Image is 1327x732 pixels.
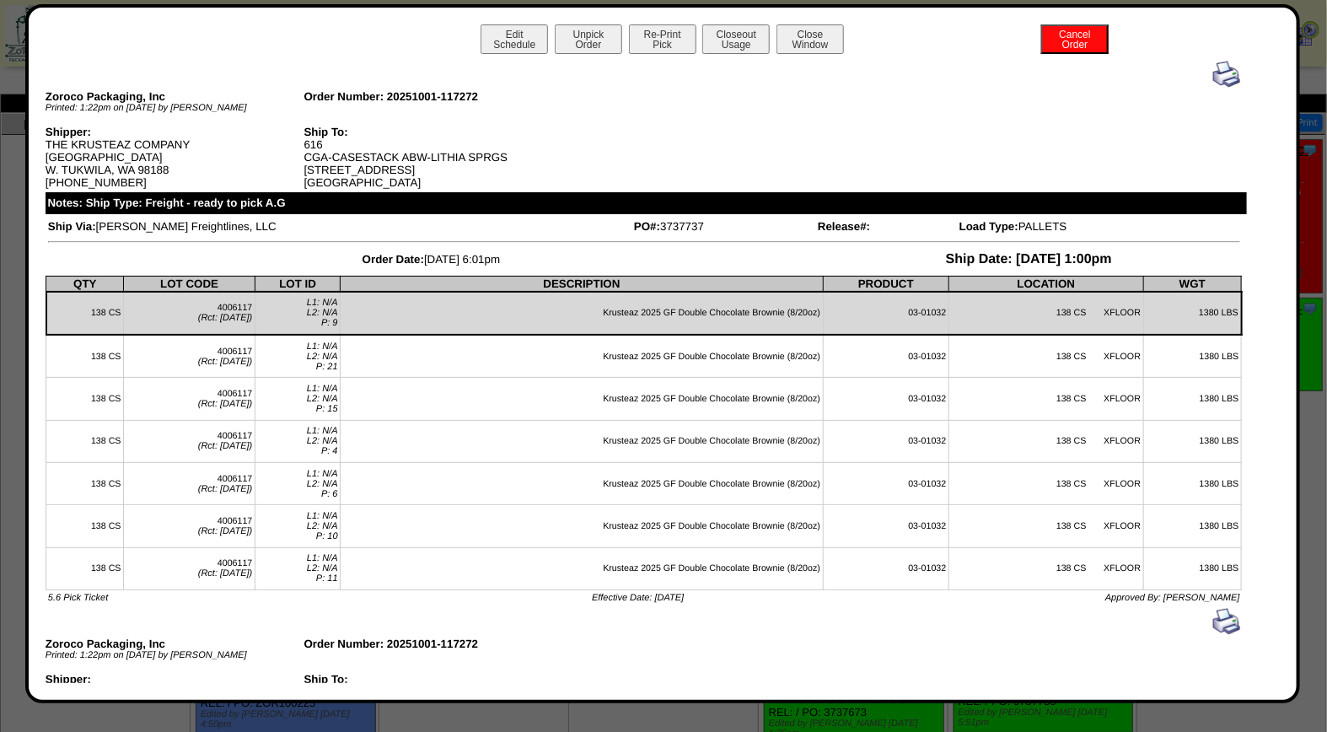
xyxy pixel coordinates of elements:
[307,426,338,456] span: L1: N/A L2: N/A P: 4
[634,220,660,233] span: PO#:
[823,378,948,420] td: 03-01032
[776,24,844,54] button: CloseWindow
[304,126,562,138] div: Ship To:
[46,90,304,103] div: Zoroco Packaging, Inc
[46,192,1247,214] div: Notes: Ship Type: Freight - ready to pick A.G
[46,292,124,335] td: 138 CS
[307,511,338,541] span: L1: N/A L2: N/A P: 10
[124,292,255,335] td: 4006117
[341,292,823,335] td: Krusteaz 2025 GF Double Chocolate Brownie (8/20oz)
[48,220,96,233] span: Ship Via:
[304,126,562,189] div: 616 CGA-CASESTACK ABW-LITHIA SPRGS [STREET_ADDRESS] [GEOGRAPHIC_DATA]
[46,276,124,292] th: QTY
[949,420,1144,462] td: 138 CS XFLOOR
[124,335,255,378] td: 4006117
[307,469,338,499] span: L1: N/A L2: N/A P: 6
[124,378,255,420] td: 4006117
[1143,378,1241,420] td: 1380 LBS
[481,24,548,54] button: EditSchedule
[46,378,124,420] td: 138 CS
[823,420,948,462] td: 03-01032
[823,335,948,378] td: 03-01032
[1143,420,1241,462] td: 1380 LBS
[47,251,815,268] td: [DATE] 6:01pm
[363,253,424,266] span: Order Date:
[198,568,253,579] span: (Rct: [DATE])
[818,220,870,233] span: Release#:
[46,126,304,189] div: THE KRUSTEAZ COMPANY [GEOGRAPHIC_DATA] W. TUKWILA, WA 98188 [PHONE_NUMBER]
[307,298,338,328] span: L1: N/A L2: N/A P: 9
[959,219,1241,234] td: PALLETS
[823,276,948,292] th: PRODUCT
[307,342,338,372] span: L1: N/A L2: N/A P: 21
[46,335,124,378] td: 138 CS
[255,276,341,292] th: LOT ID
[307,553,338,584] span: L1: N/A L2: N/A P: 11
[1143,462,1241,504] td: 1380 LBS
[46,505,124,547] td: 138 CS
[198,526,253,536] span: (Rct: [DATE])
[629,24,696,54] button: Re-PrintPick
[46,547,124,589] td: 138 CS
[949,378,1144,420] td: 138 CS XFLOOR
[823,292,948,335] td: 03-01032
[46,673,304,686] div: Shipper:
[633,219,815,234] td: 3737737
[46,103,304,113] div: Printed: 1:22pm on [DATE] by [PERSON_NAME]
[198,441,253,451] span: (Rct: [DATE])
[198,313,253,323] span: (Rct: [DATE])
[949,292,1144,335] td: 138 CS XFLOOR
[592,593,684,603] span: Effective Date: [DATE]
[341,462,823,504] td: Krusteaz 2025 GF Double Chocolate Brownie (8/20oz)
[1105,593,1240,603] span: Approved By: [PERSON_NAME]
[198,484,253,494] span: (Rct: [DATE])
[341,547,823,589] td: Krusteaz 2025 GF Double Chocolate Brownie (8/20oz)
[959,220,1018,233] span: Load Type:
[124,505,255,547] td: 4006117
[46,650,304,660] div: Printed: 1:22pm on [DATE] by [PERSON_NAME]
[48,593,108,603] span: 5.6 Pick Ticket
[1041,24,1109,54] button: CancelOrder
[823,505,948,547] td: 03-01032
[304,90,562,103] div: Order Number: 20251001-117272
[949,462,1144,504] td: 138 CS XFLOOR
[46,462,124,504] td: 138 CS
[124,276,255,292] th: LOT CODE
[46,420,124,462] td: 138 CS
[47,219,631,234] td: [PERSON_NAME] Freightlines, LLC
[702,24,770,54] button: CloseoutUsage
[946,252,1112,266] span: Ship Date: [DATE] 1:00pm
[304,638,562,650] div: Order Number: 20251001-117272
[555,24,622,54] button: UnpickOrder
[949,335,1144,378] td: 138 CS XFLOOR
[1143,335,1241,378] td: 1380 LBS
[341,378,823,420] td: Krusteaz 2025 GF Double Chocolate Brownie (8/20oz)
[124,547,255,589] td: 4006117
[124,420,255,462] td: 4006117
[1213,61,1240,88] img: print.gif
[1213,608,1240,635] img: print.gif
[823,547,948,589] td: 03-01032
[949,276,1144,292] th: LOCATION
[341,505,823,547] td: Krusteaz 2025 GF Double Chocolate Brownie (8/20oz)
[1143,547,1241,589] td: 1380 LBS
[198,399,253,409] span: (Rct: [DATE])
[1143,276,1241,292] th: WGT
[1143,505,1241,547] td: 1380 LBS
[341,420,823,462] td: Krusteaz 2025 GF Double Chocolate Brownie (8/20oz)
[949,547,1144,589] td: 138 CS XFLOOR
[341,335,823,378] td: Krusteaz 2025 GF Double Chocolate Brownie (8/20oz)
[1143,292,1241,335] td: 1380 LBS
[341,276,823,292] th: DESCRIPTION
[304,673,562,686] div: Ship To:
[949,505,1144,547] td: 138 CS XFLOOR
[823,462,948,504] td: 03-01032
[307,384,338,414] span: L1: N/A L2: N/A P: 15
[124,462,255,504] td: 4006117
[46,638,304,650] div: Zoroco Packaging, Inc
[46,126,304,138] div: Shipper:
[198,357,253,367] span: (Rct: [DATE])
[775,38,846,51] a: CloseWindow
